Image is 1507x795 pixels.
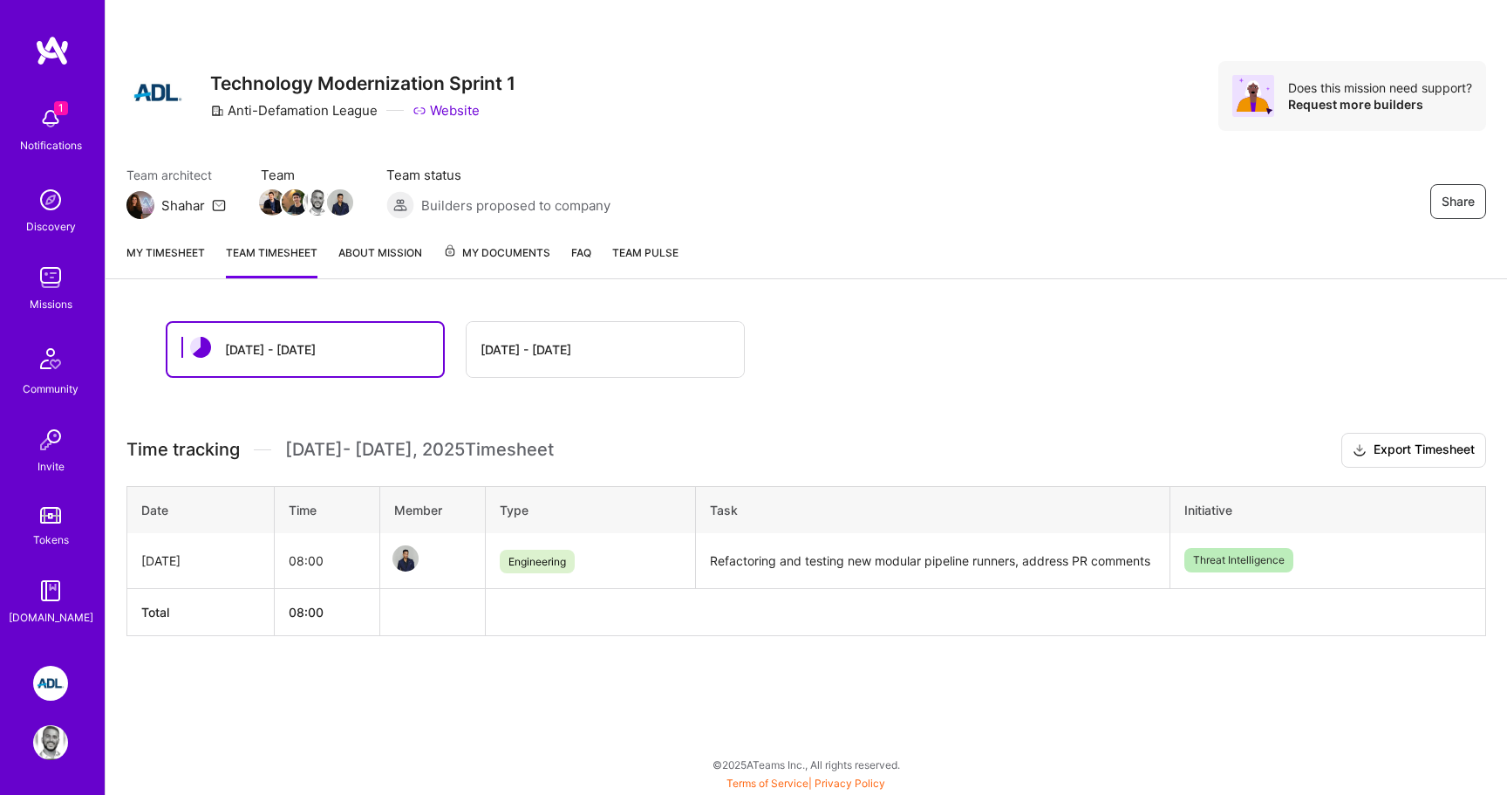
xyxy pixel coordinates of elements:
[500,550,575,573] span: Engineering
[225,340,316,359] div: [DATE] - [DATE]
[285,439,554,461] span: [DATE] - [DATE] , 2025 Timesheet
[259,189,285,216] img: Team Member Avatar
[29,725,72,760] a: User Avatar
[127,486,275,533] th: Date
[282,189,308,216] img: Team Member Avatar
[33,725,68,760] img: User Avatar
[421,196,610,215] span: Builders proposed to company
[1442,193,1475,210] span: Share
[190,337,211,358] img: status icon
[1353,442,1367,460] i: icon Download
[1232,75,1274,117] img: Avatar
[126,243,205,278] a: My timesheet
[126,439,240,461] span: Time tracking
[30,295,72,313] div: Missions
[304,189,331,216] img: Team Member Avatar
[261,188,283,217] a: Team Member Avatar
[40,507,61,524] img: tokens
[23,380,78,398] div: Community
[210,104,224,118] i: icon CompanyGray
[9,608,93,627] div: [DOMAIN_NAME]
[126,166,226,184] span: Team architect
[105,743,1507,786] div: © 2025 ATeams Inc., All rights reserved.
[726,777,808,790] a: Terms of Service
[1288,96,1472,113] div: Request more builders
[210,101,378,120] div: Anti-Defamation League
[306,188,329,217] a: Team Member Avatar
[696,533,1169,589] td: Refactoring and testing new modular pipeline runners, address PR comments
[161,196,205,215] div: Shahar
[33,531,69,549] div: Tokens
[386,166,610,184] span: Team status
[726,777,885,790] span: |
[283,188,306,217] a: Team Member Avatar
[571,243,591,278] a: FAQ
[1430,184,1486,219] button: Share
[392,545,419,572] img: Team Member Avatar
[275,588,380,635] th: 08:00
[612,246,678,259] span: Team Pulse
[379,486,485,533] th: Member
[33,666,68,701] img: ADL: Technology Modernization Sprint 1
[54,101,68,115] span: 1
[33,422,68,457] img: Invite
[35,35,70,66] img: logo
[485,486,696,533] th: Type
[386,191,414,219] img: Builders proposed to company
[33,182,68,217] img: discovery
[1184,548,1293,572] span: Threat Intelligence
[481,340,571,359] div: [DATE] - [DATE]
[33,260,68,295] img: teamwork
[38,457,65,476] div: Invite
[210,72,515,94] h3: Technology Modernization Sprint 1
[1288,79,1472,96] div: Does this mission need support?
[696,486,1169,533] th: Task
[1341,433,1486,468] button: Export Timesheet
[126,61,189,124] img: Company Logo
[226,243,317,278] a: Team timesheet
[261,166,351,184] span: Team
[212,198,226,212] i: icon Mail
[33,573,68,608] img: guide book
[126,191,154,219] img: Team Architect
[329,188,351,217] a: Team Member Avatar
[1169,486,1485,533] th: Initiative
[443,243,550,278] a: My Documents
[275,533,380,589] td: 08:00
[338,243,422,278] a: About Mission
[30,338,72,380] img: Community
[327,189,353,216] img: Team Member Avatar
[26,217,76,236] div: Discovery
[29,666,72,701] a: ADL: Technology Modernization Sprint 1
[127,588,275,635] th: Total
[20,136,82,154] div: Notifications
[394,544,417,573] a: Team Member Avatar
[141,552,260,570] div: [DATE]
[275,486,380,533] th: Time
[443,243,550,263] span: My Documents
[413,101,480,120] a: Website
[612,243,678,278] a: Team Pulse
[815,777,885,790] a: Privacy Policy
[33,101,68,136] img: bell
